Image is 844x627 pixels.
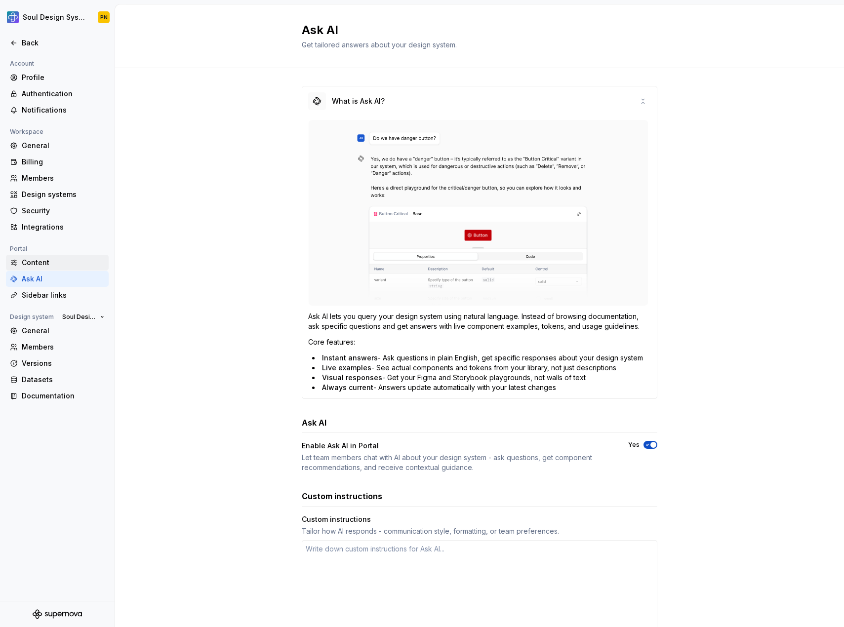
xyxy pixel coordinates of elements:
[100,13,108,21] div: PN
[302,514,371,524] div: Custom instructions
[322,383,373,392] span: Always current
[312,363,651,373] li: - See actual components and tokens from your library, not just descriptions
[22,222,105,232] div: Integrations
[6,219,109,235] a: Integrations
[302,490,382,502] h3: Custom instructions
[6,203,109,219] a: Security
[22,358,105,368] div: Versions
[22,290,105,300] div: Sidebar links
[22,141,105,151] div: General
[302,526,657,536] div: Tailor how AI responds - communication style, formatting, or team preferences.
[22,342,105,352] div: Members
[22,173,105,183] div: Members
[22,274,105,284] div: Ask AI
[302,417,326,429] h3: Ask AI
[6,372,109,388] a: Datasets
[6,70,109,85] a: Profile
[302,22,645,38] h2: Ask AI
[312,353,651,363] li: - Ask questions in plain English, get specific responses about your design system
[22,326,105,336] div: General
[322,363,371,372] span: Live examples
[6,170,109,186] a: Members
[6,339,109,355] a: Members
[6,388,109,404] a: Documentation
[6,35,109,51] a: Back
[312,383,651,392] li: - Answers update automatically with your latest changes
[22,206,105,216] div: Security
[6,58,38,70] div: Account
[33,609,82,619] svg: Supernova Logo
[6,287,109,303] a: Sidebar links
[22,105,105,115] div: Notifications
[6,126,47,138] div: Workspace
[22,190,105,199] div: Design systems
[308,312,651,331] p: Ask AI lets you query your design system using natural language. Instead of browsing documentatio...
[302,441,379,451] div: Enable Ask AI in Portal
[22,38,105,48] div: Back
[6,255,109,271] a: Content
[7,11,19,23] img: 1ea0bd9b-656a-4045-8d3b-f5d01442cdbd.png
[2,6,113,28] button: Soul Design SystemPN
[6,86,109,102] a: Authentication
[6,243,31,255] div: Portal
[6,323,109,339] a: General
[6,102,109,118] a: Notifications
[22,391,105,401] div: Documentation
[6,311,58,323] div: Design system
[6,187,109,202] a: Design systems
[22,73,105,82] div: Profile
[302,453,610,472] div: Let team members chat with AI about your design system - ask questions, get component recommendat...
[302,40,457,49] span: Get tailored answers about your design system.
[308,337,651,347] p: Core features:
[22,157,105,167] div: Billing
[6,271,109,287] a: Ask AI
[6,355,109,371] a: Versions
[322,353,378,362] span: Instant answers
[6,154,109,170] a: Billing
[628,441,640,449] label: Yes
[23,12,86,22] div: Soul Design System
[312,373,651,383] li: - Get your Figma and Storybook playgrounds, not walls of text
[322,373,382,382] span: Visual responses
[22,89,105,99] div: Authentication
[332,96,385,106] div: What is Ask AI?
[6,138,109,154] a: General
[22,375,105,385] div: Datasets
[22,258,105,268] div: Content
[62,313,96,321] span: Soul Design System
